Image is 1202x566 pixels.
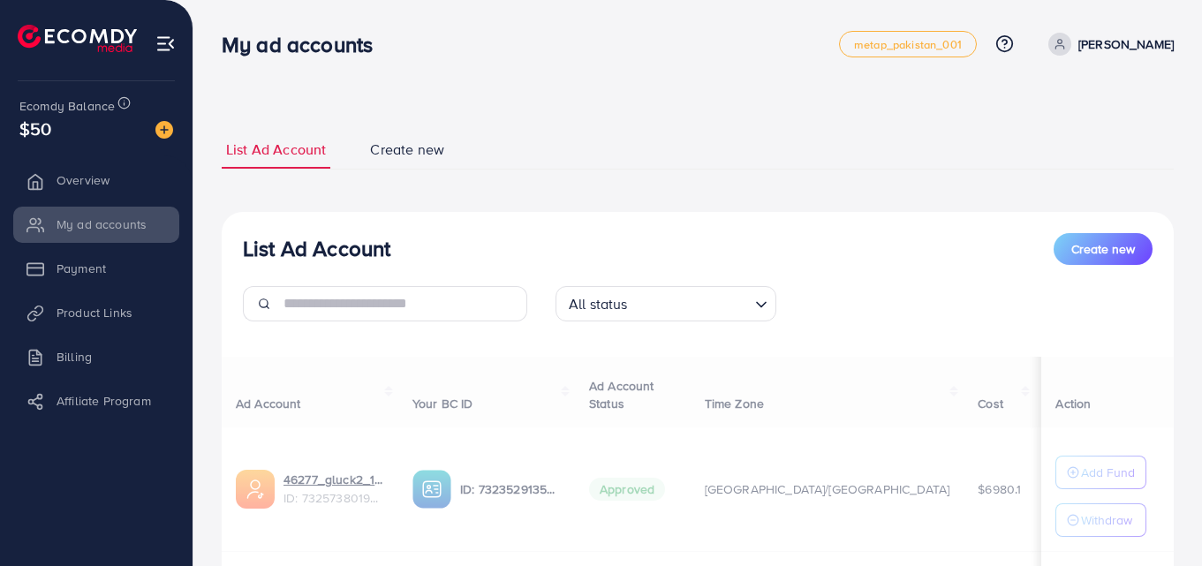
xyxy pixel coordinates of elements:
h3: List Ad Account [243,236,390,261]
img: image [155,121,173,139]
button: Create new [1054,233,1153,265]
img: menu [155,34,176,54]
input: Search for option [633,288,748,317]
span: Create new [370,140,444,160]
a: metap_pakistan_001 [839,31,977,57]
img: logo [18,25,137,52]
span: metap_pakistan_001 [854,39,962,50]
span: All status [565,291,631,317]
div: Search for option [556,286,776,321]
h3: My ad accounts [222,32,387,57]
span: Create new [1071,240,1135,258]
span: Ecomdy Balance [19,97,115,115]
p: [PERSON_NAME] [1078,34,1174,55]
span: $50 [19,116,51,141]
span: List Ad Account [226,140,326,160]
a: [PERSON_NAME] [1041,33,1174,56]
